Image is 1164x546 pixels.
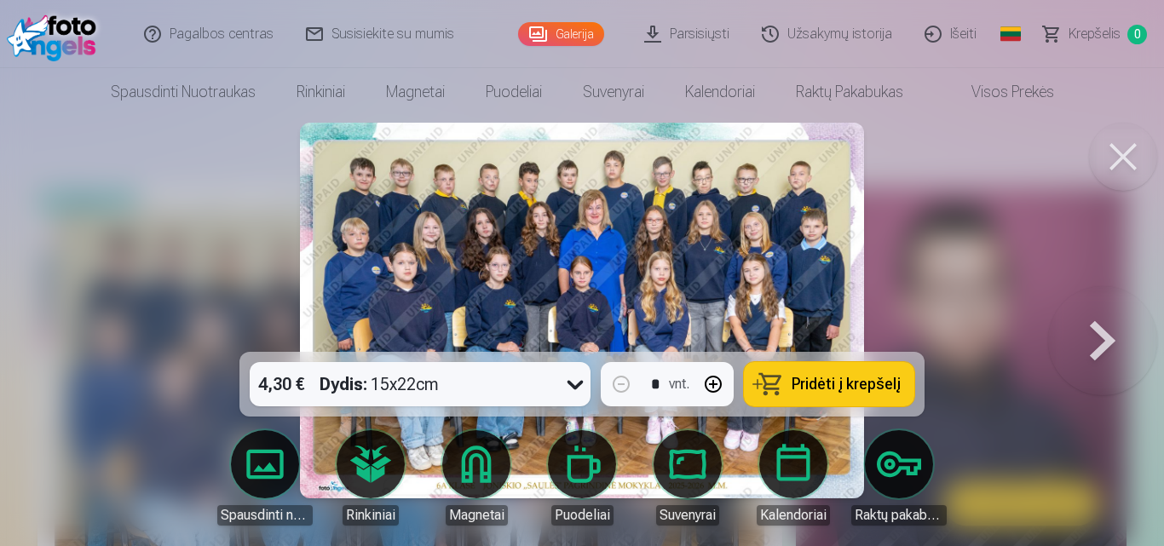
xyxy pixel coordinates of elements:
[366,68,465,116] a: Magnetai
[744,362,914,406] button: Pridėti į krepšelį
[562,68,665,116] a: Suvenyrai
[551,505,614,526] div: Puodeliai
[656,505,719,526] div: Suvenyrai
[1069,24,1121,44] span: Krepšelis
[924,68,1075,116] a: Visos prekės
[217,505,313,526] div: Spausdinti nuotraukas
[320,372,367,396] strong: Dydis :
[851,505,947,526] div: Raktų pakabukas
[465,68,562,116] a: Puodeliai
[518,22,604,46] a: Galerija
[665,68,775,116] a: Kalendoriai
[746,430,841,526] a: Kalendoriai
[640,430,735,526] a: Suvenyrai
[429,430,524,526] a: Magnetai
[323,430,418,526] a: Rinkiniai
[792,376,901,392] span: Pridėti į krepšelį
[276,68,366,116] a: Rinkiniai
[446,505,508,526] div: Magnetai
[534,430,630,526] a: Puodeliai
[217,430,313,526] a: Spausdinti nuotraukas
[343,505,399,526] div: Rinkiniai
[669,374,689,394] div: vnt.
[320,362,439,406] div: 15x22cm
[1127,25,1147,44] span: 0
[757,505,830,526] div: Kalendoriai
[7,7,105,61] img: /fa2
[90,68,276,116] a: Spausdinti nuotraukas
[851,430,947,526] a: Raktų pakabukas
[250,362,313,406] div: 4,30 €
[775,68,924,116] a: Raktų pakabukas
